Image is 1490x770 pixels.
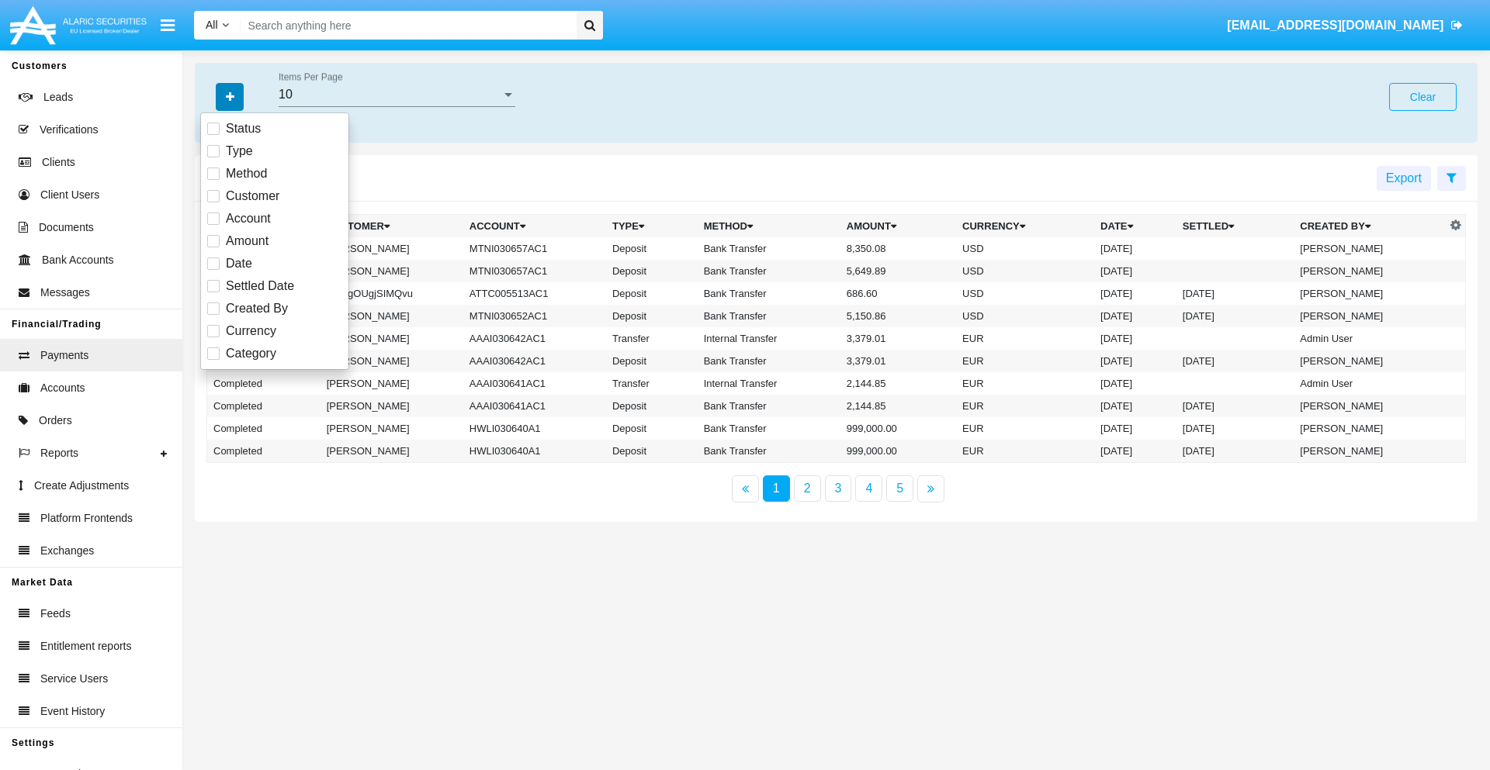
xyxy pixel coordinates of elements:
span: Orders [39,413,72,429]
td: Bank Transfer [698,282,840,305]
td: 3,379.01 [840,350,956,372]
td: [PERSON_NAME] [321,350,463,372]
span: Verifications [40,122,98,138]
td: HWLI030640A1 [463,417,606,440]
td: 3,379.01 [840,327,956,350]
th: Created By [1294,215,1446,238]
td: EUR [956,327,1094,350]
span: Clients [42,154,75,171]
td: Bank Transfer [698,305,840,327]
td: [DATE] [1094,260,1176,282]
span: Payments [40,347,88,364]
td: [DATE] [1176,440,1294,463]
td: [PERSON_NAME] [1294,282,1446,305]
td: Deposit [606,282,698,305]
td: Admin User [1294,372,1446,395]
td: Deposit [606,350,698,372]
button: Clear [1389,83,1457,111]
span: Account [226,209,271,228]
span: [EMAIL_ADDRESS][DOMAIN_NAME] [1227,19,1443,32]
a: 2 [794,475,821,502]
nav: paginator [195,475,1478,502]
th: Currency [956,215,1094,238]
td: Bank Transfer [698,395,840,417]
a: 4 [855,475,882,502]
td: EUR [956,372,1094,395]
td: Internal Transfer [698,372,840,395]
td: [PERSON_NAME] [1294,350,1446,372]
td: [DATE] [1094,350,1176,372]
td: [DATE] [1176,417,1294,440]
span: Export [1386,171,1422,185]
td: Transfer [606,372,698,395]
span: Bank Accounts [42,252,114,268]
td: Deposit [606,237,698,260]
td: [PERSON_NAME] [321,372,463,395]
td: [DATE] [1094,372,1176,395]
th: Customer [321,215,463,238]
td: Deposit [606,417,698,440]
th: Type [606,215,698,238]
td: Completed [207,440,321,463]
span: Documents [39,219,94,236]
td: Bank Transfer [698,350,840,372]
span: Service Users [40,671,108,687]
span: Created By [226,299,288,318]
td: [PERSON_NAME] [321,327,463,350]
td: Completed [207,395,321,417]
td: AAAI030642AC1 [463,350,606,372]
td: [DATE] [1176,395,1294,417]
span: Leads [43,89,73,105]
td: 5,649.89 [840,260,956,282]
td: [PERSON_NAME] [321,440,463,463]
td: IRgugOUgjSIMQvu [321,282,463,305]
td: [DATE] [1094,305,1176,327]
td: ATTC005513AC1 [463,282,606,305]
input: Search [241,11,571,40]
td: MTNI030657AC1 [463,237,606,260]
td: [PERSON_NAME] [321,260,463,282]
td: [PERSON_NAME] [1294,417,1446,440]
th: Method [698,215,840,238]
span: Entitlement reports [40,638,132,654]
td: EUR [956,440,1094,463]
td: USD [956,237,1094,260]
td: 999,000.00 [840,440,956,463]
span: All [206,19,218,31]
td: 2,144.85 [840,372,956,395]
td: 686.60 [840,282,956,305]
td: EUR [956,395,1094,417]
td: [PERSON_NAME] [321,305,463,327]
span: Client Users [40,187,99,203]
td: MTNI030657AC1 [463,260,606,282]
td: Deposit [606,305,698,327]
th: Date [1094,215,1176,238]
img: Logo image [8,2,149,48]
td: Deposit [606,395,698,417]
span: Event History [40,703,105,720]
span: Messages [40,285,90,301]
span: Create Adjustments [34,478,129,494]
td: EUR [956,350,1094,372]
span: Method [226,164,267,183]
td: [PERSON_NAME] [1294,237,1446,260]
td: Bank Transfer [698,260,840,282]
td: 8,350.08 [840,237,956,260]
td: [PERSON_NAME] [1294,305,1446,327]
td: Bank Transfer [698,417,840,440]
span: Platform Frontends [40,510,133,527]
td: EUR [956,417,1094,440]
td: HWLI030640A1 [463,440,606,463]
span: Settled Date [226,277,294,295]
a: 3 [825,475,852,502]
td: [DATE] [1094,440,1176,463]
span: Reports [40,445,78,461]
button: Export [1377,166,1431,191]
a: 5 [886,475,913,502]
td: Bank Transfer [698,237,840,260]
span: Status [226,119,261,138]
td: [PERSON_NAME] [1294,395,1446,417]
a: All [194,17,241,33]
td: 999,000.00 [840,417,956,440]
td: 5,150.86 [840,305,956,327]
